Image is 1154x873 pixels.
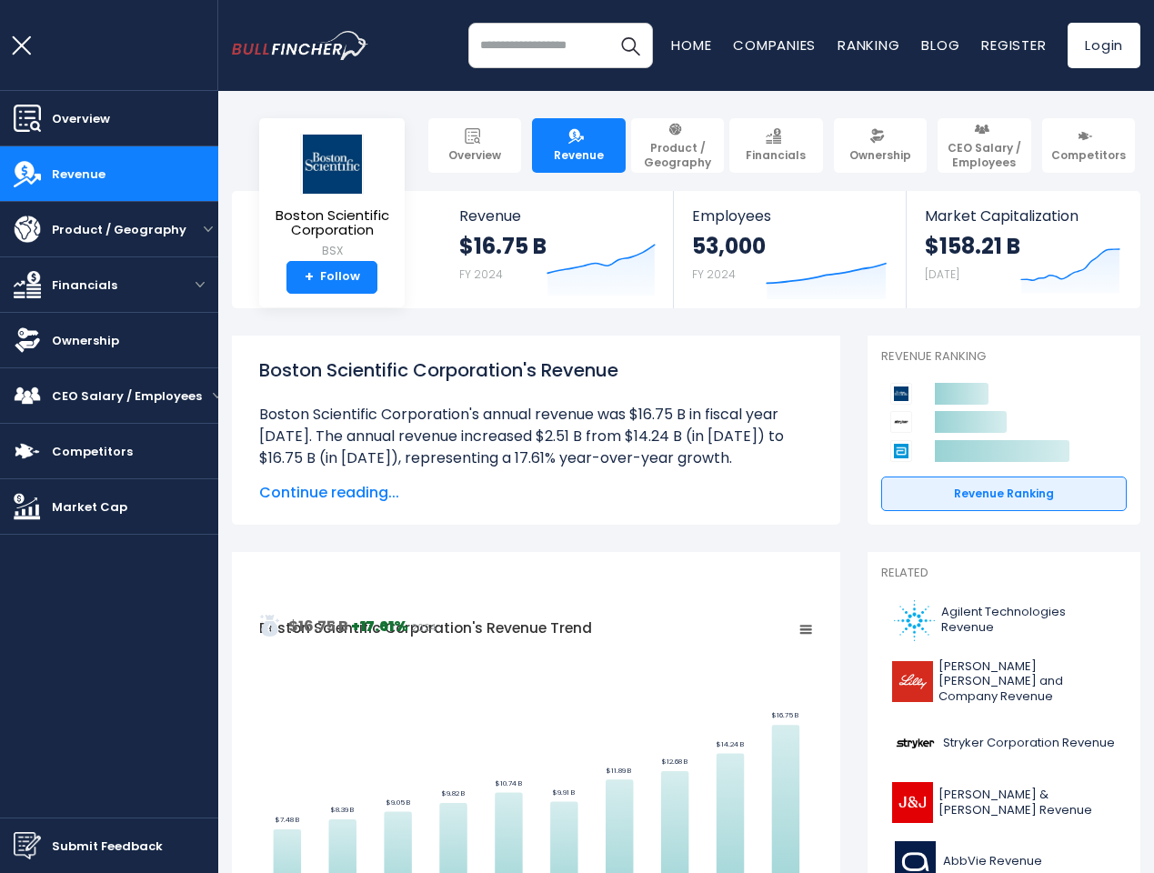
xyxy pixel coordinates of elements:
span: Overview [448,148,501,163]
small: [DATE] [925,266,959,282]
strong: 53,000 [692,232,766,260]
a: Boston Scientific Corporation BSX [273,133,391,261]
text: $9.82 B [442,788,465,798]
a: Companies [733,35,816,55]
small: FY 2024 [459,266,503,282]
img: Abbott Laboratories competitors logo [890,440,912,462]
span: Employees [692,207,887,225]
p: Revenue Ranking [881,349,1127,365]
a: Stryker Corporation Revenue [881,718,1127,768]
tspan: Boston Scientific Corporation's Revenue Trend [259,618,592,637]
span: Submit Feedback [52,837,163,856]
img: Ownership [14,326,41,354]
strong: +17.61% [351,616,408,637]
span: Revenue [554,148,604,163]
a: Ownership [834,118,927,173]
a: Revenue [532,118,625,173]
a: Employees 53,000 FY 2024 [674,191,905,308]
a: [PERSON_NAME] & [PERSON_NAME] Revenue [881,778,1127,828]
strong: + [305,269,314,286]
text: $9.91 B [553,788,575,798]
img: addasd [259,615,281,637]
span: Financials [746,148,806,163]
span: Boston Scientific Corporation [274,208,390,238]
a: Overview [428,118,521,173]
button: open menu [197,225,218,234]
a: Financials [729,118,822,173]
span: Competitors [1051,148,1126,163]
img: bullfincher logo [232,31,368,60]
a: Revenue Ranking [881,477,1127,511]
span: Ownership [52,331,119,350]
h1: Boston Scientific Corporation's Revenue [259,356,813,384]
p: Related [881,566,1127,581]
li: Boston Scientific Corporation's annual revenue was $16.75 B in fiscal year [DATE]. The annual rev... [259,404,813,469]
text: $14.24 B [717,739,744,749]
span: Continue reading... [259,482,813,504]
text: $12.68 B [662,757,687,767]
a: [PERSON_NAME] [PERSON_NAME] and Company Revenue [881,655,1127,710]
button: Search [607,23,653,68]
text: $11.89 B [607,766,631,776]
a: Market Capitalization $158.21 B [DATE] [907,191,1139,308]
strong: $158.21 B [925,232,1020,260]
span: Market Capitalization [925,207,1120,225]
text: $10.74 B [496,778,522,788]
a: Ranking [838,35,899,55]
a: Competitors [1042,118,1135,173]
img: Boston Scientific Corporation competitors logo [890,383,912,405]
text: $9.05 B [386,798,410,808]
span: Financials [52,276,117,295]
small: FY 2024 [692,266,736,282]
a: +Follow [286,261,377,294]
a: CEO Salary / Employees [938,118,1030,173]
strong: $16.75 B [288,616,348,637]
img: A logo [892,600,936,641]
small: BSX [274,243,390,259]
text: $8.39 B [331,805,354,815]
span: Revenue [459,207,656,225]
span: 2024 [411,621,436,635]
img: JNJ logo [892,782,933,823]
a: Agilent Technologies Revenue [881,596,1127,646]
span: Product / Geography [52,220,186,239]
a: Login [1068,23,1140,68]
img: LLY logo [892,661,933,702]
span: CEO Salary / Employees [52,386,202,406]
a: Register [981,35,1046,55]
strong: $16.75 B [459,232,547,260]
button: open menu [213,391,222,400]
text: $7.48 B [276,815,299,825]
span: Competitors [52,442,133,461]
img: Stryker Corporation competitors logo [890,411,912,433]
a: Blog [921,35,959,55]
a: Revenue $16.75 B FY 2024 [441,191,674,308]
text: $16.75 B [772,711,798,721]
span: Revenue [52,165,105,184]
a: Product / Geography [631,118,724,173]
span: Ownership [849,148,911,163]
span: Product / Geography [639,141,716,169]
a: Go to homepage [232,31,368,60]
span: CEO Salary / Employees [946,141,1022,169]
span: Overview [52,109,110,128]
button: open menu [182,280,218,289]
a: Home [671,35,711,55]
span: Market Cap [52,497,127,517]
img: SYK logo [892,723,938,764]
